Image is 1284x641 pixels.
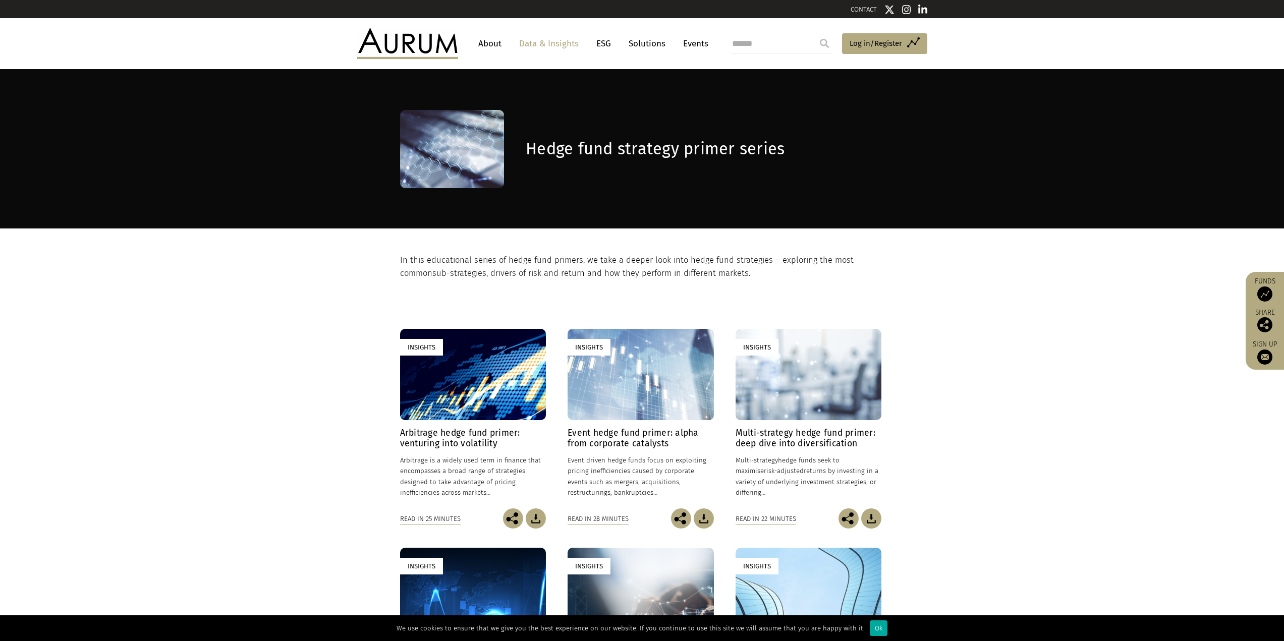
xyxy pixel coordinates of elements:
[918,5,927,15] img: Linkedin icon
[526,139,881,159] h1: Hedge fund strategy primer series
[736,513,796,525] div: Read in 22 minutes
[400,558,443,574] div: Insights
[624,34,671,53] a: Solutions
[736,339,778,356] div: Insights
[400,428,546,449] h4: Arbitrage hedge fund primer: venturing into volatility
[736,456,778,464] span: Multi-strategy
[400,455,546,498] p: Arbitrage is a widely used term in finance that encompasses a broad range of strategies designed ...
[861,508,881,529] img: Download Article
[671,508,691,529] img: Share this post
[473,34,507,53] a: About
[503,508,523,529] img: Share this post
[400,254,882,280] p: In this educational series of hedge fund primers, we take a deeper look into hedge fund strategie...
[850,37,902,49] span: Log in/Register
[764,467,804,475] span: risk-adjusted
[1251,277,1279,302] a: Funds
[842,33,927,54] a: Log in/Register
[568,329,713,508] a: Insights Event hedge fund primer: alpha from corporate catalysts Event driven hedge funds focus o...
[839,508,859,529] img: Share this post
[1257,286,1272,302] img: Access Funds
[736,455,881,498] p: hedge funds seek to maximise returns by investing in a variety of underlying investment strategie...
[568,513,629,525] div: Read in 28 minutes
[814,33,834,53] input: Submit
[568,455,713,498] p: Event driven hedge funds focus on exploiting pricing inefficiencies caused by corporate events su...
[902,5,911,15] img: Instagram icon
[851,6,877,13] a: CONTACT
[1257,317,1272,332] img: Share this post
[400,329,546,508] a: Insights Arbitrage hedge fund primer: venturing into volatility Arbitrage is a widely used term i...
[694,508,714,529] img: Download Article
[514,34,584,53] a: Data & Insights
[432,268,486,278] span: sub-strategies
[568,428,713,449] h4: Event hedge fund primer: alpha from corporate catalysts
[526,508,546,529] img: Download Article
[736,428,881,449] h4: Multi-strategy hedge fund primer: deep dive into diversification
[736,558,778,574] div: Insights
[400,513,461,525] div: Read in 25 minutes
[884,5,895,15] img: Twitter icon
[736,329,881,508] a: Insights Multi-strategy hedge fund primer: deep dive into diversification Multi-strategyhedge fun...
[1251,309,1279,332] div: Share
[870,620,887,636] div: Ok
[400,339,443,356] div: Insights
[678,34,708,53] a: Events
[591,34,616,53] a: ESG
[1257,349,1272,365] img: Sign up to our newsletter
[568,558,610,574] div: Insights
[1251,340,1279,365] a: Sign up
[568,339,610,356] div: Insights
[357,28,458,59] img: Aurum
